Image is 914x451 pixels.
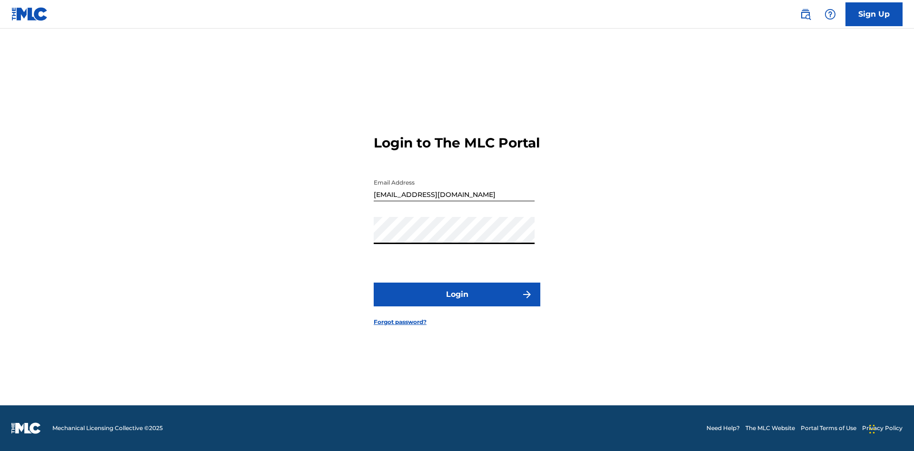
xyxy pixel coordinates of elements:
[800,9,811,20] img: search
[869,415,875,443] div: Drag
[845,2,903,26] a: Sign Up
[745,424,795,432] a: The MLC Website
[374,283,540,306] button: Login
[862,424,903,432] a: Privacy Policy
[11,422,41,434] img: logo
[374,318,427,326] a: Forgot password?
[706,424,740,432] a: Need Help?
[801,424,856,432] a: Portal Terms of Use
[521,289,533,300] img: f7272a7cc735f4ea7f67.svg
[825,9,836,20] img: help
[11,7,48,21] img: MLC Logo
[52,424,163,432] span: Mechanical Licensing Collective © 2025
[821,5,840,24] div: Help
[796,5,815,24] a: Public Search
[374,135,540,151] h3: Login to The MLC Portal
[866,405,914,451] iframe: Chat Widget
